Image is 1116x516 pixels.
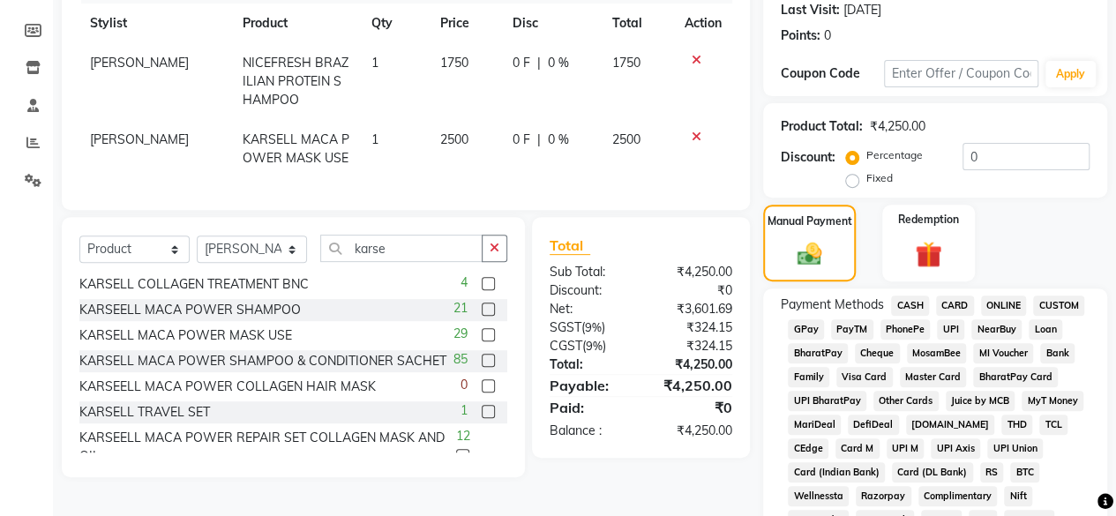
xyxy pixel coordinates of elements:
[461,401,468,420] span: 1
[936,295,974,316] span: CARD
[768,213,852,229] label: Manual Payment
[1039,415,1067,435] span: TCL
[90,55,189,71] span: [PERSON_NAME]
[536,337,641,355] div: ( )
[781,295,884,314] span: Payment Methods
[243,55,348,108] span: NICEFRESH BRAZILIAN PROTEIN SHAMPOO
[788,343,848,363] span: BharatPay
[371,131,378,147] span: 1
[880,319,931,340] span: PhonePe
[537,54,541,72] span: |
[866,147,923,163] label: Percentage
[90,131,189,147] span: [PERSON_NAME]
[536,397,641,418] div: Paid:
[79,429,449,466] div: KARSEELL MACA POWER REPAIR SET COLLAGEN MASK AND OIL
[640,318,745,337] div: ₹324.15
[788,415,841,435] span: MariDeal
[232,4,362,43] th: Product
[320,235,483,262] input: Search or Scan
[824,26,831,45] div: 0
[836,367,893,387] span: Visa Card
[453,325,468,343] span: 29
[1001,415,1032,435] span: THD
[640,281,745,300] div: ₹0
[884,60,1038,87] input: Enter Offer / Coupon Code
[898,212,959,228] label: Redemption
[781,148,835,167] div: Discount:
[781,1,840,19] div: Last Visit:
[550,319,581,335] span: SGST
[536,263,641,281] div: Sub Total:
[602,4,674,43] th: Total
[1033,295,1084,316] span: CUSTOM
[973,343,1033,363] span: MI Voucher
[79,378,376,396] div: KARSEELL MACA POWER COLLAGEN HAIR MASK
[612,55,640,71] span: 1750
[788,438,828,459] span: CEdge
[1029,319,1062,340] span: Loan
[585,320,602,334] span: 9%
[640,422,745,440] div: ₹4,250.00
[1010,462,1039,482] span: BTC
[835,438,880,459] span: Card M
[981,295,1027,316] span: ONLINE
[640,375,745,396] div: ₹4,250.00
[1040,343,1075,363] span: Bank
[430,4,502,43] th: Price
[440,131,468,147] span: 2500
[788,462,885,482] span: Card (Indian Bank)
[1004,486,1032,506] span: Nift
[371,55,378,71] span: 1
[536,281,641,300] div: Discount:
[513,54,530,72] span: 0 F
[1022,391,1083,411] span: MyT Money
[781,26,820,45] div: Points:
[550,338,582,354] span: CGST
[973,367,1058,387] span: BharatPay Card
[873,391,939,411] span: Other Cards
[891,295,929,316] span: CASH
[586,339,603,353] span: 9%
[548,54,569,72] span: 0 %
[843,1,881,19] div: [DATE]
[781,117,863,136] div: Product Total:
[453,350,468,369] span: 85
[781,64,884,83] div: Coupon Code
[548,131,569,149] span: 0 %
[971,319,1022,340] span: NearBuy
[640,355,745,374] div: ₹4,250.00
[1045,61,1096,87] button: Apply
[907,343,967,363] span: MosamBee
[855,343,900,363] span: Cheque
[987,438,1043,459] span: UPI Union
[907,238,950,271] img: _gift.svg
[906,415,995,435] span: [DOMAIN_NAME]
[831,319,873,340] span: PayTM
[536,318,641,337] div: ( )
[440,55,468,71] span: 1750
[79,301,301,319] div: KARSEELL MACA POWER SHAMPOO
[788,319,824,340] span: GPay
[79,4,232,43] th: Stylist
[980,462,1004,482] span: RS
[243,131,349,166] span: KARSELL MACA POWER MASK USE
[640,337,745,355] div: ₹324.15
[887,438,925,459] span: UPI M
[866,170,893,186] label: Fixed
[550,236,590,255] span: Total
[640,397,745,418] div: ₹0
[513,131,530,149] span: 0 F
[536,355,641,374] div: Total:
[931,438,980,459] span: UPI Axis
[79,326,292,345] div: KARSELL MACA POWER MASK USE
[79,275,309,294] div: KARSELL COLLAGEN TREATMENT BNC
[900,367,967,387] span: Master Card
[536,422,641,440] div: Balance :
[361,4,430,43] th: Qty
[848,415,899,435] span: DefiDeal
[640,263,745,281] div: ₹4,250.00
[946,391,1015,411] span: Juice by MCB
[536,375,641,396] div: Payable:
[79,352,446,370] div: KARSELL MACA POWER SHAMPOO & CONDITIONER SACHET
[612,131,640,147] span: 2500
